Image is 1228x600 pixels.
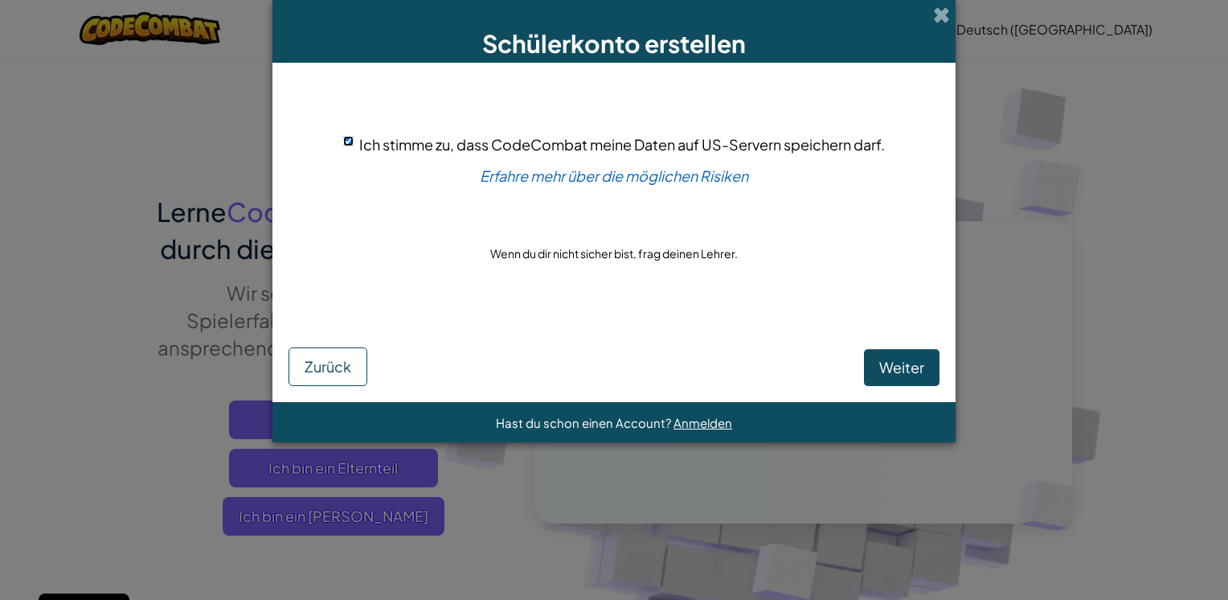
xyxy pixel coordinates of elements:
[482,28,746,59] span: Schülerkonto erstellen
[496,415,673,430] span: Hast du schon einen Account?
[289,347,367,386] button: Zurück
[490,245,738,261] p: Wenn du dir nicht sicher bist, frag deinen Lehrer.
[673,415,732,430] a: Anmelden
[480,166,748,185] a: Erfahre mehr über die möglichen Risiken
[305,357,351,376] span: Zurück
[879,358,924,376] span: Weiter
[343,136,354,146] input: Ich stimme zu, dass CodeCombat meine Daten auf US-Servern speichern darf.
[359,135,885,154] span: Ich stimme zu, dass CodeCombat meine Daten auf US-Servern speichern darf.
[864,349,939,386] button: Weiter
